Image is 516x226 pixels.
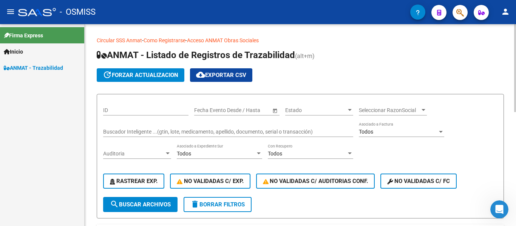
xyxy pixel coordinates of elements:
[190,68,252,82] button: Exportar CSV
[4,64,63,72] span: ANMAT - Trazabilidad
[295,52,315,60] span: (alt+m)
[228,107,265,114] input: Fecha fin
[271,106,279,114] button: Open calendar
[60,4,96,20] span: - OSMISS
[103,197,178,212] button: Buscar Archivos
[97,36,504,45] p: - -
[490,200,508,218] iframe: Intercom live chat
[256,174,375,189] button: No Validadas c/ Auditorias Conf.
[501,7,510,16] mat-icon: person
[103,151,164,157] span: Auditoria
[103,70,112,79] mat-icon: update
[268,151,282,157] span: Todos
[97,50,295,60] span: ANMAT - Listado de Registros de Trazabilidad
[97,37,142,43] a: Circular SSS Anmat
[103,72,178,78] span: forzar actualizacion
[170,174,250,189] button: No Validadas c/ Exp.
[359,107,420,114] span: Seleccionar RazonSocial
[285,107,346,114] span: Estado
[177,178,244,184] span: No Validadas c/ Exp.
[144,37,185,43] a: Como Registrarse
[380,174,457,189] button: No validadas c/ FC
[110,200,119,209] mat-icon: search
[187,37,259,43] a: Acceso ANMAT Obras Sociales
[4,31,43,40] span: Firma Express
[359,129,373,135] span: Todos
[4,48,23,56] span: Inicio
[190,201,245,208] span: Borrar Filtros
[110,178,158,184] span: Rastrear Exp.
[190,200,199,209] mat-icon: delete
[110,201,171,208] span: Buscar Archivos
[196,72,246,78] span: Exportar CSV
[103,174,164,189] button: Rastrear Exp.
[259,37,325,43] a: Documentacion trazabilidad
[194,107,222,114] input: Fecha inicio
[387,178,450,184] span: No validadas c/ FC
[97,68,184,82] button: forzar actualizacion
[263,178,368,184] span: No Validadas c/ Auditorias Conf.
[184,197,252,212] button: Borrar Filtros
[196,70,205,79] mat-icon: cloud_download
[177,151,191,157] span: Todos
[6,7,15,16] mat-icon: menu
